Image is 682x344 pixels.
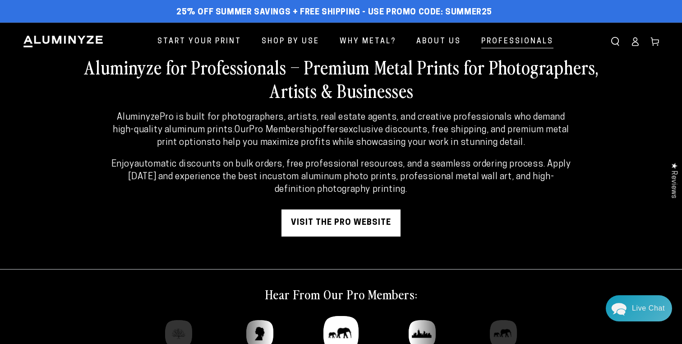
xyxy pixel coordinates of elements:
[340,35,396,48] span: Why Metal?
[157,35,241,48] span: Start Your Print
[134,160,544,169] strong: automatic discounts on bulk orders, free professional resources, and a seamless ordering process
[410,30,468,54] a: About Us
[281,209,401,237] a: visit the pro website
[109,158,573,196] p: Enjoy . Apply [DATE] and experience the best in
[267,172,554,194] strong: custom aluminum photo prints, professional metal wall art, and high-definition photography printing.
[605,32,625,51] summary: Search our site
[109,111,573,149] p: Our offers to help you maximize profits while showcasing your work in stunning detail.
[176,8,492,18] span: 25% off Summer Savings + Free Shipping - Use Promo Code: SUMMER25
[68,55,614,102] h2: Aluminyze for Professionals – Premium Metal Prints for Photographers, Artists & Businesses
[157,126,569,147] strong: exclusive discounts, free shipping, and premium metal print options
[475,30,560,54] a: Professionals
[333,30,403,54] a: Why Metal?
[23,35,104,48] img: Aluminyze
[632,295,665,321] div: Contact Us Directly
[249,126,317,135] strong: Pro Membership
[265,286,417,302] h2: Hear From Our Pro Members:
[262,35,319,48] span: Shop By Use
[416,35,461,48] span: About Us
[151,30,248,54] a: Start Your Print
[606,295,672,321] div: Chat widget toggle
[255,30,326,54] a: Shop By Use
[481,35,553,48] span: Professionals
[665,155,682,205] div: Click to open Judge.me floating reviews tab
[113,113,565,135] strong: AluminyzePro is built for photographers, artists, real estate agents, and creative professionals ...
